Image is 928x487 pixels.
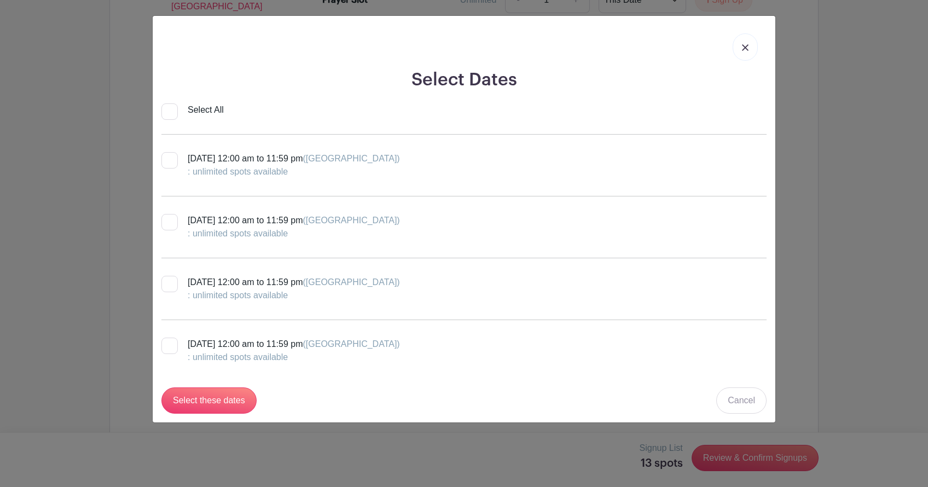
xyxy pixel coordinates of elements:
[716,387,767,414] a: Cancel
[188,214,400,240] div: [DATE] 12:00 am to 11:59 pm
[188,351,400,364] div: : unlimited spots available
[161,69,767,90] h2: Select Dates
[161,387,257,414] input: Select these dates
[303,154,399,163] span: ([GEOGRAPHIC_DATA])
[188,165,400,178] div: : unlimited spots available
[188,103,224,117] div: Select All
[303,216,399,225] span: ([GEOGRAPHIC_DATA])
[742,44,749,51] img: close_button-5f87c8562297e5c2d7936805f587ecaba9071eb48480494691a3f1689db116b3.svg
[188,152,400,178] div: [DATE] 12:00 am to 11:59 pm
[188,338,400,364] div: [DATE] 12:00 am to 11:59 pm
[188,289,400,302] div: : unlimited spots available
[188,276,400,302] div: [DATE] 12:00 am to 11:59 pm
[188,227,400,240] div: : unlimited spots available
[303,339,399,349] span: ([GEOGRAPHIC_DATA])
[303,277,399,287] span: ([GEOGRAPHIC_DATA])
